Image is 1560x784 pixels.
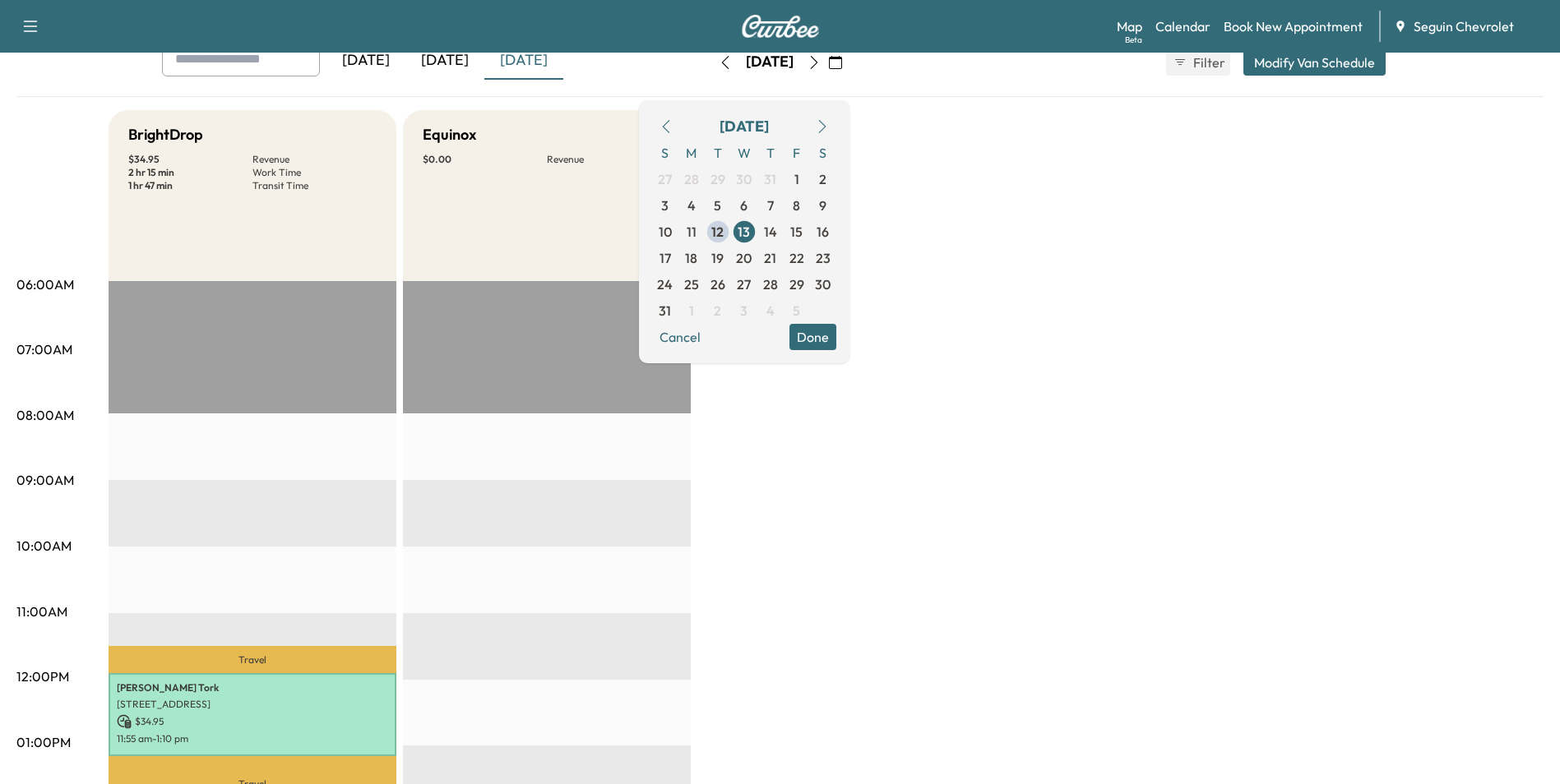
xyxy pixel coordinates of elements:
span: 31 [659,301,671,321]
p: 08:00AM [16,405,74,425]
span: 10 [659,222,672,242]
p: $ 34.95 [128,153,252,166]
span: F [784,140,810,166]
span: 29 [711,169,725,189]
div: Beta [1125,34,1142,46]
p: Work Time [252,166,377,179]
a: MapBeta [1117,16,1142,36]
span: 27 [737,274,751,294]
h5: Equinox [423,123,476,146]
span: 31 [764,169,776,189]
span: T [705,140,731,166]
div: [DATE] [484,42,563,80]
span: 21 [764,248,776,268]
span: 23 [816,248,831,268]
p: Revenue [252,153,377,166]
p: 12:00PM [16,666,69,686]
p: 1 hr 47 min [128,179,252,192]
p: 2 hr 15 min [128,166,252,179]
span: 28 [763,274,778,294]
button: Modify Van Schedule [1243,49,1386,76]
span: S [652,140,678,166]
span: 29 [789,274,804,294]
span: 24 [657,274,673,294]
span: Seguin Chevrolet [1414,16,1514,36]
p: Revenue [547,153,671,166]
span: Filter [1193,53,1223,72]
p: Travel [109,646,396,674]
span: S [810,140,836,166]
p: 10:00AM [16,536,72,556]
span: 27 [658,169,672,189]
span: 5 [793,301,800,321]
p: 11:00AM [16,602,67,621]
p: 11:55 am - 1:10 pm [117,732,388,745]
span: 7 [767,196,774,215]
span: 3 [740,301,748,321]
button: Done [789,324,836,350]
p: [STREET_ADDRESS] [117,698,388,711]
span: 11 [687,222,697,242]
span: 17 [660,248,671,268]
span: W [731,140,757,166]
span: 28 [684,169,699,189]
button: Cancel [652,324,708,350]
span: 25 [684,274,699,294]
a: Calendar [1155,16,1211,36]
span: 20 [736,248,752,268]
span: 13 [738,222,750,242]
span: 16 [817,222,829,242]
span: 1 [689,301,694,321]
img: Curbee Logo [741,15,820,38]
span: 26 [711,274,725,294]
div: [DATE] [326,42,405,80]
p: Transit Time [252,179,377,192]
div: [DATE] [405,42,484,80]
p: 07:00AM [16,339,72,359]
span: 2 [714,301,721,321]
span: 19 [711,248,724,268]
p: 06:00AM [16,274,74,294]
span: 2 [819,169,826,189]
span: 4 [687,196,696,215]
span: 3 [661,196,669,215]
span: 22 [789,248,804,268]
a: Book New Appointment [1224,16,1363,36]
span: 30 [736,169,752,189]
div: [DATE] [746,52,794,72]
p: [PERSON_NAME] Tork [117,681,388,694]
span: 1 [794,169,799,189]
span: 9 [819,196,826,215]
span: T [757,140,784,166]
span: 5 [714,196,721,215]
span: 30 [815,274,831,294]
span: 18 [685,248,697,268]
p: $ 34.95 [117,714,388,729]
span: 14 [764,222,777,242]
p: $ 0.00 [423,153,547,166]
span: 8 [793,196,800,215]
p: 09:00AM [16,470,74,490]
span: 6 [740,196,748,215]
span: 4 [766,301,775,321]
div: [DATE] [720,115,769,138]
span: 12 [711,222,724,242]
h5: BrightDrop [128,123,203,146]
button: Filter [1166,49,1230,76]
p: 01:00PM [16,732,71,752]
span: 15 [790,222,803,242]
span: M [678,140,705,166]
